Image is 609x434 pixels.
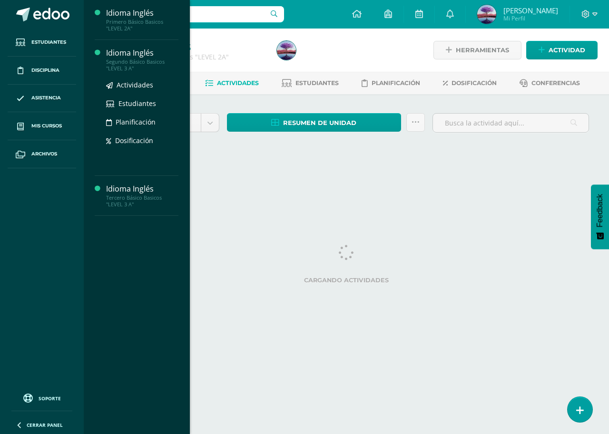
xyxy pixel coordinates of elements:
[120,52,265,61] div: Primero Básico Basicos 'LEVEL 2A'
[11,391,72,404] a: Soporte
[526,41,598,59] a: Actividad
[433,114,589,132] input: Busca la actividad aquí...
[117,80,153,89] span: Actividades
[106,194,178,208] div: Tercero Básico Basicos "LEVEL 3 A"
[106,8,178,19] div: Idioma Inglés
[106,116,178,127] a: Planificación
[31,67,59,74] span: Disciplina
[106,183,178,208] a: Idioma InglésTercero Básico Basicos "LEVEL 3 A"
[31,150,57,158] span: Archivos
[433,41,521,59] a: Herramientas
[205,76,259,91] a: Actividades
[477,5,496,24] img: b26ecf60efbf93846e8d21fef1a28423.png
[106,8,178,32] a: Idioma InglésPrimero Básico Basicos "LEVEL 2A"
[31,94,61,102] span: Asistencia
[362,76,420,91] a: Planificación
[283,114,356,132] span: Resumen de unidad
[549,41,585,59] span: Actividad
[503,14,558,22] span: Mi Perfil
[106,135,178,146] a: Dosificación
[116,117,156,126] span: Planificación
[282,76,339,91] a: Estudiantes
[277,41,296,60] img: b26ecf60efbf93846e8d21fef1a28423.png
[456,41,509,59] span: Herramientas
[227,113,401,132] a: Resumen de unidad
[520,76,580,91] a: Conferencias
[106,48,178,72] a: Idioma InglésSegundo Básico Basicos "LEVEL 3 A"
[8,57,76,85] a: Disciplina
[443,76,497,91] a: Dosificación
[118,99,156,108] span: Estudiantes
[106,79,178,90] a: Actividades
[8,85,76,113] a: Asistencia
[531,79,580,87] span: Conferencias
[106,183,178,194] div: Idioma Inglés
[106,48,178,58] div: Idioma Inglés
[596,194,604,227] span: Feedback
[104,277,589,284] label: Cargando actividades
[120,39,265,52] h1: Idioma Inglés
[372,79,420,87] span: Planificación
[503,6,558,15] span: [PERSON_NAME]
[27,422,63,428] span: Cerrar panel
[39,395,61,402] span: Soporte
[115,136,153,145] span: Dosificación
[8,29,76,57] a: Estudiantes
[106,19,178,32] div: Primero Básico Basicos "LEVEL 2A"
[295,79,339,87] span: Estudiantes
[591,184,609,249] button: Feedback - Mostrar encuesta
[217,79,259,87] span: Actividades
[452,79,497,87] span: Dosificación
[8,112,76,140] a: Mis cursos
[8,140,76,168] a: Archivos
[31,39,66,46] span: Estudiantes
[106,98,178,109] a: Estudiantes
[31,122,62,130] span: Mis cursos
[106,58,178,72] div: Segundo Básico Basicos "LEVEL 3 A"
